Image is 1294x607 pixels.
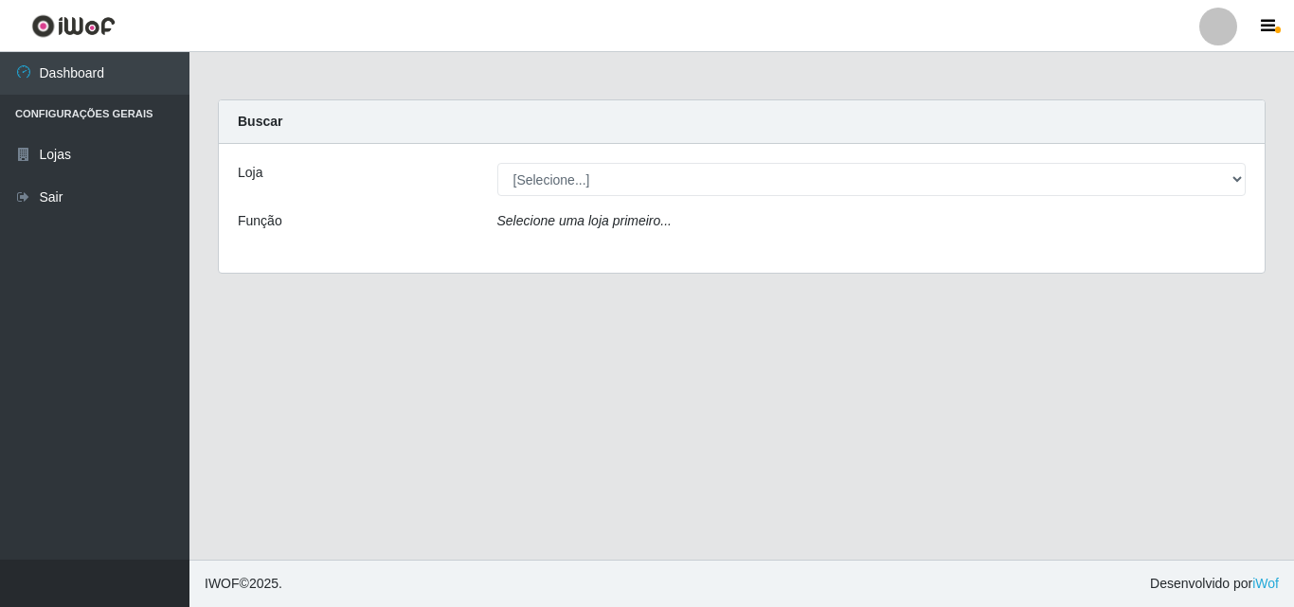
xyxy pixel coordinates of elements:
[497,213,672,228] i: Selecione uma loja primeiro...
[31,14,116,38] img: CoreUI Logo
[1252,576,1279,591] a: iWof
[238,163,262,183] label: Loja
[238,114,282,129] strong: Buscar
[205,576,240,591] span: IWOF
[238,211,282,231] label: Função
[1150,574,1279,594] span: Desenvolvido por
[205,574,282,594] span: © 2025 .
